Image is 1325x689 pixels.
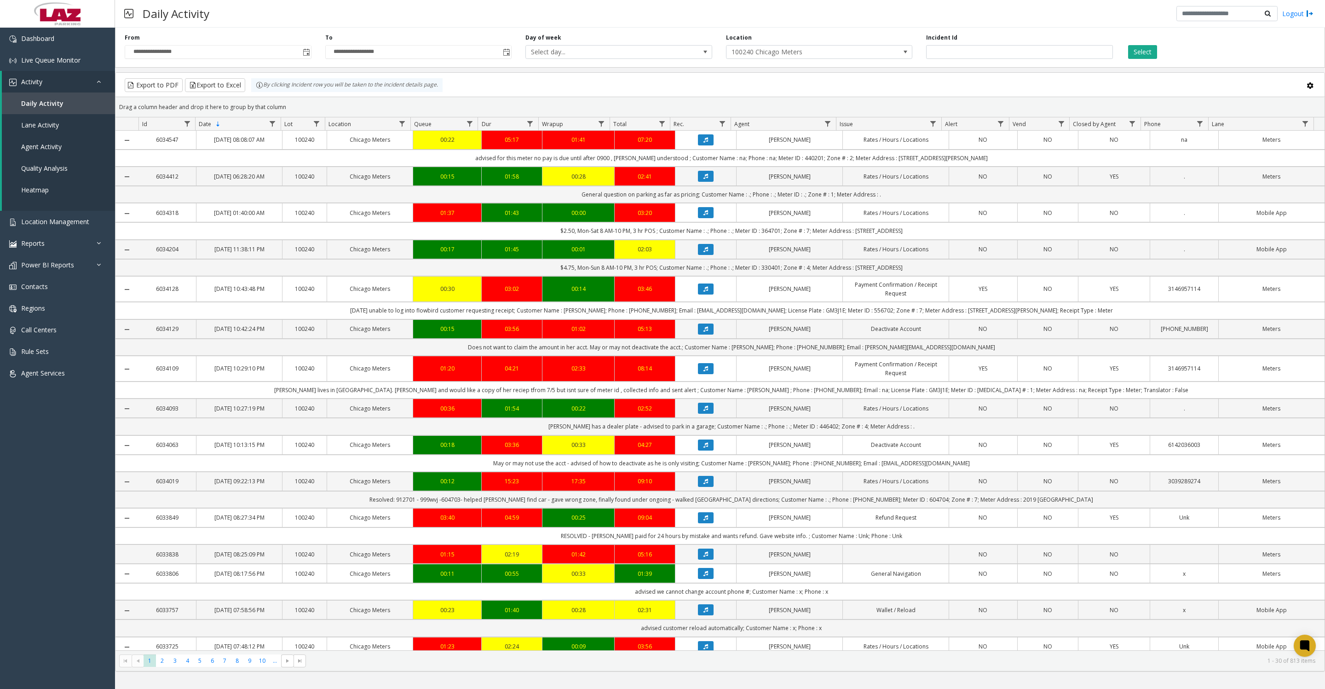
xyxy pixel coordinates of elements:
[419,477,475,486] a: 00:12
[487,324,537,333] a: 03:56
[1224,440,1319,449] a: Meters
[115,442,138,449] a: Collapse Details
[288,513,321,522] a: 100240
[1156,172,1212,181] a: .
[548,245,608,254] div: 00:01
[144,135,190,144] a: 6034547
[1110,325,1118,333] span: NO
[1110,285,1118,293] span: YES
[716,117,729,130] a: Rec. Filter Menu
[125,34,140,42] label: From
[419,135,475,144] div: 00:22
[9,219,17,226] img: 'icon'
[21,56,81,64] span: Live Queue Monitor
[1023,324,1073,333] a: NO
[656,117,668,130] a: Total Filter Menu
[548,364,608,373] a: 02:33
[2,71,115,93] a: Activity
[742,404,837,413] a: [PERSON_NAME]
[548,172,608,181] a: 00:28
[1156,364,1212,373] a: 3146957114
[620,477,670,486] a: 09:10
[620,364,670,373] a: 08:14
[333,135,407,144] a: Chicago Meters
[548,404,608,413] div: 00:22
[620,208,670,217] div: 03:20
[21,325,57,334] span: Call Centers
[138,259,1325,276] td: $4.75, Mon-Sun 8 AM-10 PM, 3 hr POS; Customer Name : .; Phone : .; Meter ID : 330401; Zone # : 4;...
[487,172,537,181] a: 01:58
[21,282,48,291] span: Contacts
[1156,440,1212,449] a: 6142036003
[202,135,277,144] a: [DATE] 08:08:07 AM
[955,324,1011,333] a: NO
[2,179,115,201] a: Heatmap
[202,513,277,522] a: [DATE] 08:27:34 PM
[333,513,407,522] a: Chicago Meters
[1156,245,1212,254] a: .
[115,246,138,254] a: Collapse Details
[848,440,943,449] a: Deactivate Account
[620,245,670,254] a: 02:03
[848,135,943,144] a: Rates / Hours / Locations
[1084,284,1144,293] a: YES
[202,324,277,333] a: [DATE] 10:42:24 PM
[524,117,536,130] a: Dur Filter Menu
[9,327,17,334] img: 'icon'
[1043,209,1052,217] span: NO
[548,135,608,144] a: 01:41
[21,164,68,173] span: Quality Analysis
[144,477,190,486] a: 6034019
[124,2,133,25] img: pageIcon
[1224,135,1319,144] a: Meters
[487,245,537,254] div: 01:45
[1023,284,1073,293] a: NO
[487,208,537,217] div: 01:43
[2,136,115,157] a: Agent Activity
[548,208,608,217] a: 00:00
[620,440,670,449] div: 04:27
[202,440,277,449] a: [DATE] 10:13:15 PM
[742,172,837,181] a: [PERSON_NAME]
[620,135,670,144] div: 07:20
[333,477,407,486] a: Chicago Meters
[9,262,17,269] img: 'icon'
[955,440,1011,449] a: NO
[21,217,89,226] span: Location Management
[115,478,138,486] a: Collapse Details
[848,208,943,217] a: Rates / Hours / Locations
[125,78,183,92] button: Export to PDF
[1224,364,1319,373] a: Meters
[620,172,670,181] div: 02:41
[955,477,1011,486] a: NO
[333,324,407,333] a: Chicago Meters
[419,513,475,522] a: 03:40
[419,324,475,333] a: 00:15
[333,440,407,449] a: Chicago Meters
[144,208,190,217] a: 6034318
[21,34,54,43] span: Dashboard
[1110,136,1118,144] span: NO
[1084,440,1144,449] a: YES
[1023,245,1073,254] a: NO
[396,117,408,130] a: Location Filter Menu
[548,440,608,449] a: 00:33
[144,513,190,522] a: 6033849
[1084,135,1144,144] a: NO
[848,172,943,181] a: Rates / Hours / Locations
[1306,9,1313,18] img: logout
[1043,285,1052,293] span: NO
[548,324,608,333] div: 01:02
[1055,117,1067,130] a: Vend Filter Menu
[202,404,277,413] a: [DATE] 10:27:19 PM
[138,382,1325,399] td: [PERSON_NAME] lives in [GEOGRAPHIC_DATA]. [PERSON_NAME] and would like a copy of her reciep tfrom...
